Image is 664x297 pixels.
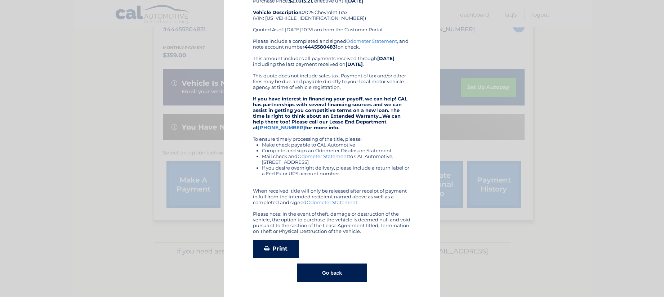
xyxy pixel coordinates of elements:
li: If you desire overnight delivery, please include a return label or a Fed Ex or UPS account number. [262,165,411,176]
li: Make check payable to CAL Automotive [262,142,411,148]
b: [DATE] [377,55,395,61]
b: 44455804831 [304,44,338,50]
li: Mail check and to CAL Automotive, [STREET_ADDRESS] [262,153,411,165]
b: [DATE] [346,61,363,67]
a: Odometer Statement [346,38,397,44]
a: Odometer Statement [298,153,348,159]
a: Print [253,240,299,258]
button: Go back [297,264,367,282]
a: [PHONE_NUMBER] [258,125,305,130]
div: Please include a completed and signed , and note account number on check. This amount includes al... [253,38,411,234]
a: Odometer Statement [307,199,357,205]
strong: If you have interest in financing your payoff, we can help! CAL has partnerships with several fin... [253,96,407,130]
li: Complete and sign an Odometer Disclosure Statement [262,148,411,153]
strong: Vehicle Description: [253,9,303,15]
